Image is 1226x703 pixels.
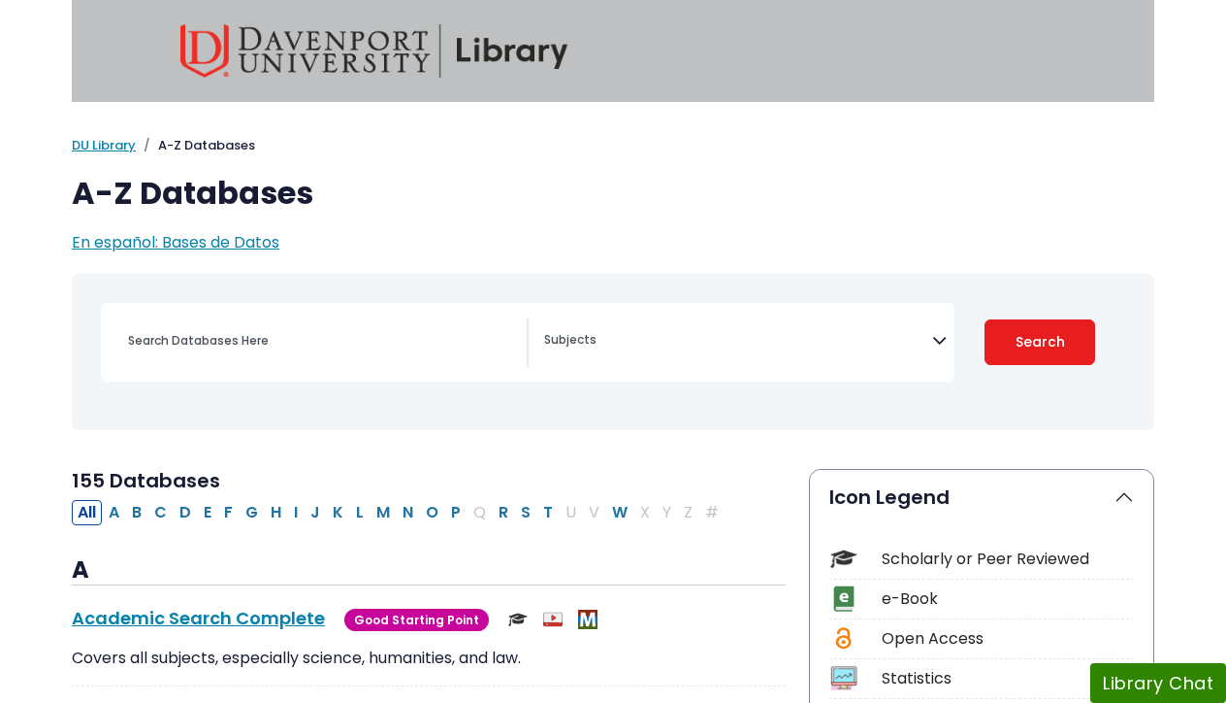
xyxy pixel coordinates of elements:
img: Icon Statistics [830,665,856,691]
textarea: Search [544,334,932,350]
button: Filter Results C [148,500,173,525]
img: Icon Open Access [831,625,855,652]
img: Icon e-Book [830,586,856,612]
button: Filter Results F [218,500,239,525]
button: Submit for Search Results [984,319,1095,365]
h1: A-Z Databases [72,175,1154,212]
img: Audio & Video [543,610,563,629]
button: Filter Results W [606,500,633,525]
a: En español: Bases de Datos [72,231,279,253]
button: All [72,500,102,525]
button: Filter Results R [493,500,514,525]
button: Filter Results G [240,500,264,525]
button: Filter Results I [288,500,304,525]
img: Scholarly or Peer Reviewed [508,610,528,629]
a: DU Library [72,136,136,154]
button: Filter Results T [537,500,559,525]
button: Filter Results J [305,500,326,525]
nav: Search filters [72,274,1154,430]
button: Filter Results L [350,500,370,525]
span: Good Starting Point [344,609,489,631]
button: Filter Results S [515,500,536,525]
div: Statistics [882,667,1134,690]
div: Open Access [882,627,1134,651]
img: Icon Scholarly or Peer Reviewed [830,546,856,572]
button: Filter Results K [327,500,349,525]
h3: A [72,556,786,586]
div: Scholarly or Peer Reviewed [882,548,1134,571]
button: Filter Results M [371,500,396,525]
button: Icon Legend [810,470,1153,524]
img: Davenport University Library [180,24,568,78]
button: Filter Results O [420,500,444,525]
button: Filter Results E [198,500,217,525]
button: Filter Results H [265,500,287,525]
img: MeL (Michigan electronic Library) [578,610,597,629]
p: Covers all subjects, especially science, humanities, and law. [72,647,786,670]
button: Filter Results B [126,500,147,525]
a: Academic Search Complete [72,606,325,630]
button: Filter Results P [445,500,467,525]
button: Library Chat [1090,663,1226,703]
li: A-Z Databases [136,136,255,155]
nav: breadcrumb [72,136,1154,155]
button: Filter Results N [397,500,419,525]
div: e-Book [882,587,1134,611]
button: Filter Results D [174,500,197,525]
span: 155 Databases [72,467,220,494]
div: Alpha-list to filter by first letter of database name [72,500,726,522]
input: Search database by title or keyword [116,326,527,354]
button: Filter Results A [103,500,125,525]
